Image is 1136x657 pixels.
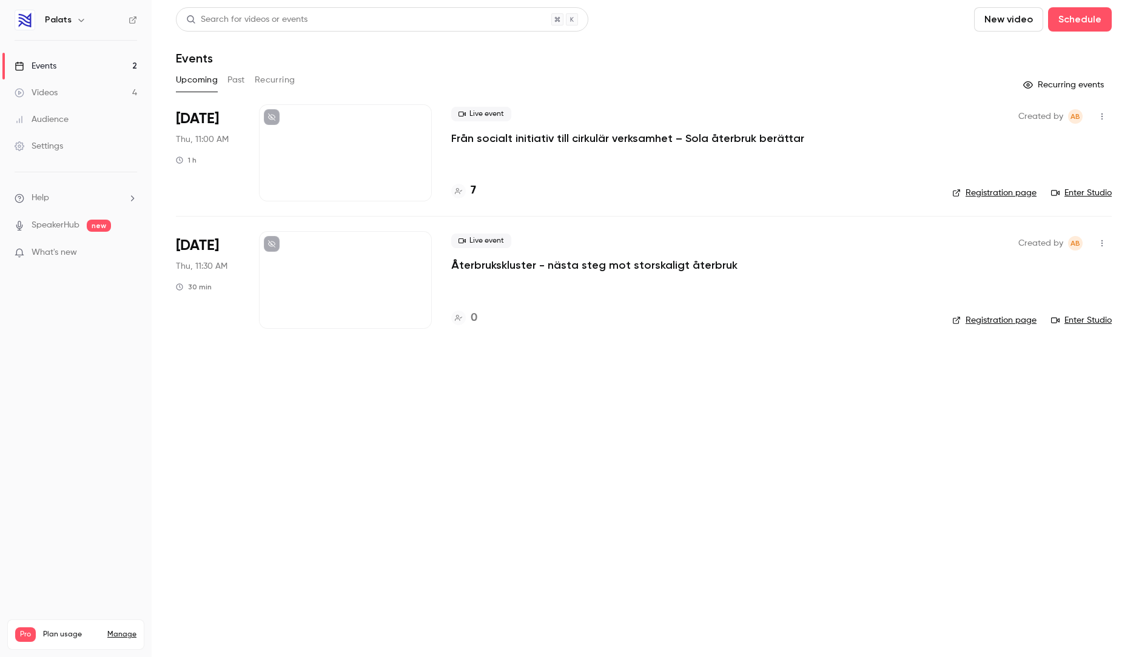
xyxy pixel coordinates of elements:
[176,231,240,328] div: Oct 30 Thu, 11:30 AM (Europe/Stockholm)
[952,314,1037,326] a: Registration page
[15,60,56,72] div: Events
[176,282,212,292] div: 30 min
[1051,187,1112,199] a: Enter Studio
[15,87,58,99] div: Videos
[15,10,35,30] img: Palats
[1051,314,1112,326] a: Enter Studio
[471,183,476,199] h4: 7
[32,246,77,259] span: What's new
[471,310,477,326] h4: 0
[952,187,1037,199] a: Registration page
[1068,109,1083,124] span: Amelie Berggren
[15,140,63,152] div: Settings
[32,219,79,232] a: SpeakerHub
[15,192,137,204] li: help-dropdown-opener
[176,70,218,90] button: Upcoming
[186,13,308,26] div: Search for videos or events
[176,236,219,255] span: [DATE]
[176,155,197,165] div: 1 h
[1068,236,1083,251] span: Amelie Berggren
[255,70,295,90] button: Recurring
[176,133,229,146] span: Thu, 11:00 AM
[1018,75,1112,95] button: Recurring events
[1070,109,1080,124] span: AB
[176,260,227,272] span: Thu, 11:30 AM
[15,627,36,642] span: Pro
[227,70,245,90] button: Past
[451,183,476,199] a: 7
[451,107,511,121] span: Live event
[123,248,137,258] iframe: Noticeable Trigger
[451,310,477,326] a: 0
[1018,109,1063,124] span: Created by
[107,630,136,639] a: Manage
[974,7,1043,32] button: New video
[176,104,240,201] div: Oct 2 Thu, 11:00 AM (Europe/Stockholm)
[451,258,738,272] a: Återbrukskluster - nästa steg mot storskaligt återbruk
[32,192,49,204] span: Help
[1018,236,1063,251] span: Created by
[451,131,804,146] a: Från socialt initiativ till cirkulär verksamhet – Sola återbruk berättar
[176,51,213,66] h1: Events
[1048,7,1112,32] button: Schedule
[15,113,69,126] div: Audience
[176,109,219,129] span: [DATE]
[451,234,511,248] span: Live event
[1070,236,1080,251] span: AB
[45,14,72,26] h6: Palats
[87,220,111,232] span: new
[43,630,100,639] span: Plan usage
